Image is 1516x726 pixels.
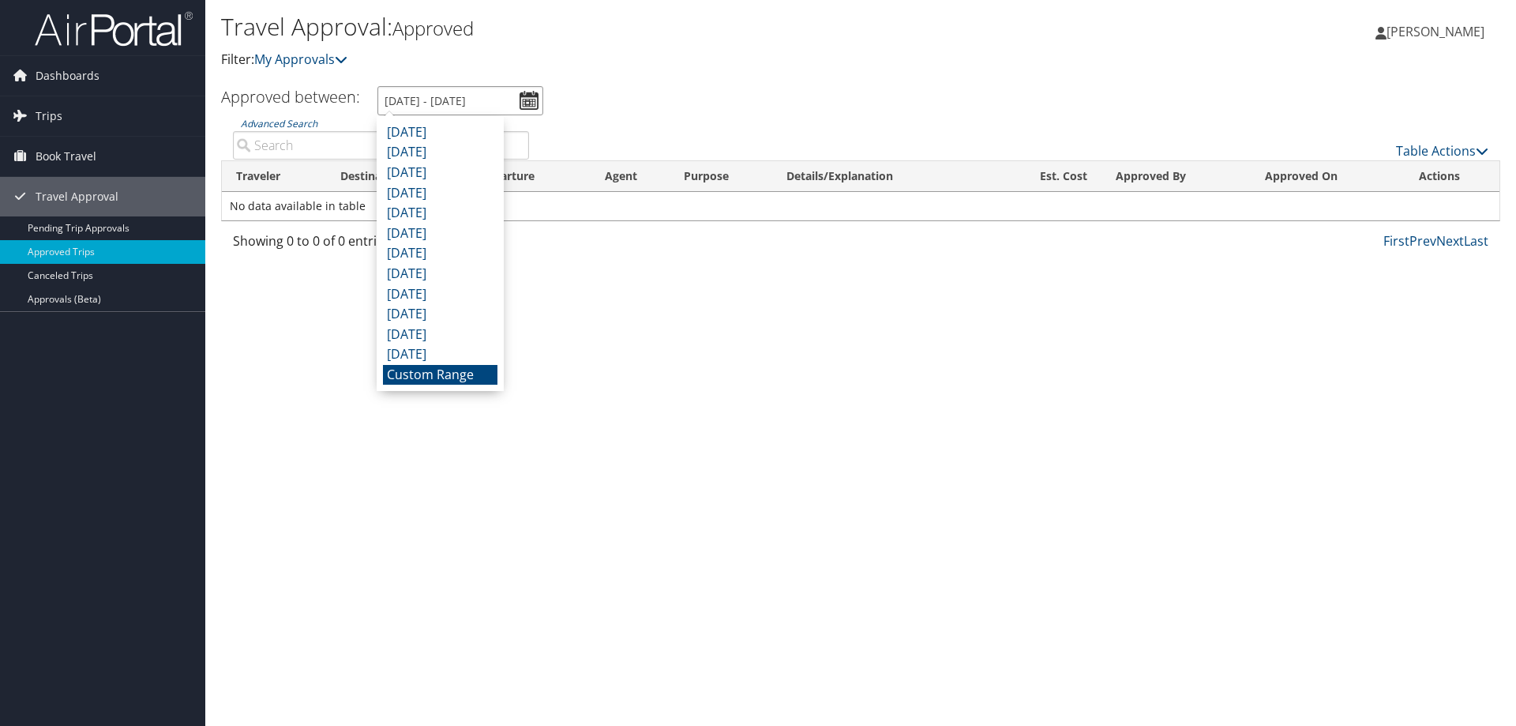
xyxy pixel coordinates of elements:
li: [DATE] [383,224,497,244]
img: airportal-logo.png [35,10,193,47]
th: Agent [591,161,670,192]
span: Dashboards [36,56,99,96]
a: Table Actions [1396,142,1488,160]
a: Next [1436,232,1464,250]
li: [DATE] [383,284,497,305]
li: [DATE] [383,304,497,325]
th: Departure: activate to sort column ascending [465,161,591,192]
input: [DATE] - [DATE] [377,86,543,115]
div: Showing 0 to 0 of 0 entries [233,231,529,258]
li: [DATE] [383,344,497,365]
a: [PERSON_NAME] [1375,8,1500,55]
li: [DATE] [383,203,497,224]
th: Est. Cost: activate to sort column ascending [996,161,1101,192]
input: Advanced Search [233,131,529,160]
a: Advanced Search [241,117,317,130]
th: Traveler: activate to sort column ascending [222,161,326,192]
span: Trips [36,96,62,136]
th: Approved On: activate to sort column ascending [1251,161,1404,192]
small: Approved [392,15,474,41]
span: [PERSON_NAME] [1387,23,1484,40]
span: Book Travel [36,137,96,176]
li: [DATE] [383,183,497,204]
li: [DATE] [383,264,497,284]
p: Filter: [221,50,1074,70]
span: Travel Approval [36,177,118,216]
th: Purpose [670,161,772,192]
h3: Approved between: [221,86,360,107]
a: Prev [1409,232,1436,250]
td: No data available in table [222,192,1499,220]
li: Custom Range [383,365,497,386]
li: [DATE] [383,142,497,163]
li: [DATE] [383,243,497,264]
th: Details/Explanation [772,161,996,192]
h1: Travel Approval: [221,10,1074,43]
li: [DATE] [383,325,497,345]
th: Actions [1405,161,1499,192]
li: [DATE] [383,163,497,183]
li: [DATE] [383,122,497,143]
th: Destination: activate to sort column ascending [326,161,466,192]
a: Last [1464,232,1488,250]
a: My Approvals [254,51,347,68]
th: Approved By: activate to sort column ascending [1101,161,1251,192]
a: First [1383,232,1409,250]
